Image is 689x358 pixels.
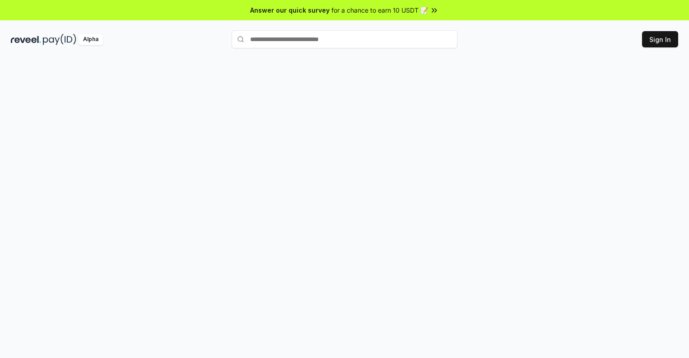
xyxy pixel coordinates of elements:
[331,5,428,15] span: for a chance to earn 10 USDT 📝
[78,34,103,45] div: Alpha
[11,34,41,45] img: reveel_dark
[642,31,678,47] button: Sign In
[250,5,330,15] span: Answer our quick survey
[43,34,76,45] img: pay_id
